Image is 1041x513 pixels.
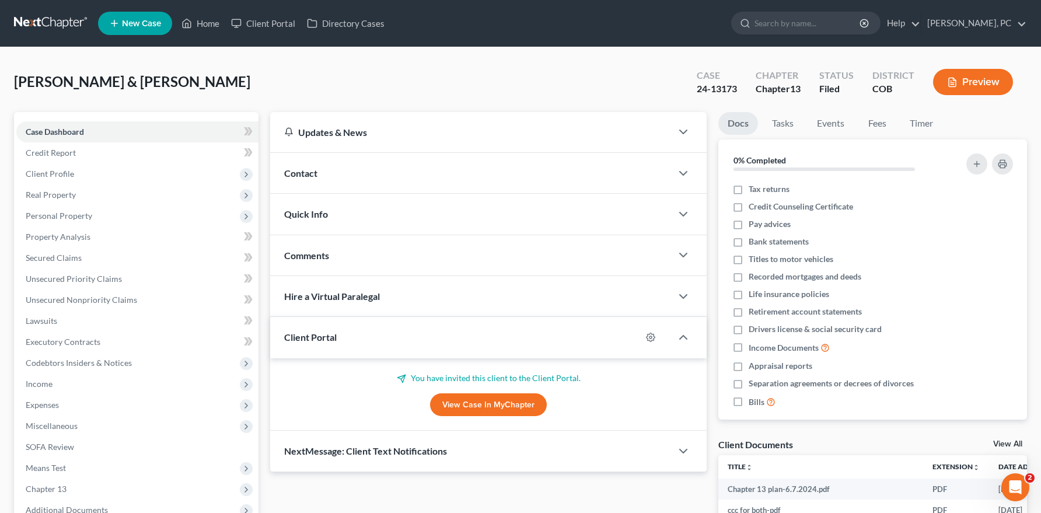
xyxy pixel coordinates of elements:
a: Help [881,13,920,34]
a: Timer [900,112,942,135]
a: Secured Claims [16,247,258,268]
div: District [872,69,914,82]
td: Chapter 13 plan-6.7.2024.pdf [718,479,923,500]
span: 13 [790,83,801,94]
span: Real Property [26,190,76,200]
span: [PERSON_NAME] & [PERSON_NAME] [14,73,250,90]
button: Preview [933,69,1013,95]
span: NextMessage: Client Text Notifications [284,445,447,456]
span: Case Dashboard [26,127,84,137]
span: Lawsuits [26,316,57,326]
a: Credit Report [16,142,258,163]
span: SOFA Review [26,442,74,452]
a: View Case in MyChapter [430,393,547,417]
div: Client Documents [718,438,793,451]
strong: 0% Completed [733,155,786,165]
span: Income [26,379,53,389]
span: Retirement account statements [749,306,862,317]
a: Client Portal [225,13,301,34]
span: Property Analysis [26,232,90,242]
span: Contact [284,167,317,179]
span: Credit Counseling Certificate [749,201,853,212]
span: Unsecured Priority Claims [26,274,122,284]
span: Separation agreements or decrees of divorces [749,378,914,389]
div: COB [872,82,914,96]
iframe: Intercom live chat [1001,473,1029,501]
span: Drivers license & social security card [749,323,882,335]
div: Chapter [756,69,801,82]
span: Client Profile [26,169,74,179]
span: Bills [749,396,764,408]
a: Executory Contracts [16,331,258,353]
a: Lawsuits [16,310,258,331]
a: View All [993,440,1022,448]
div: Status [819,69,854,82]
span: New Case [122,19,161,28]
input: Search by name... [754,12,861,34]
a: Unsecured Priority Claims [16,268,258,289]
span: Bank statements [749,236,809,247]
td: PDF [923,479,989,500]
div: Chapter [756,82,801,96]
span: Tax returns [749,183,790,195]
span: Codebtors Insiders & Notices [26,358,132,368]
a: Property Analysis [16,226,258,247]
span: Appraisal reports [749,360,812,372]
a: Titleunfold_more [728,462,753,471]
span: Hire a Virtual Paralegal [284,291,380,302]
a: Home [176,13,225,34]
a: Tasks [763,112,803,135]
span: Income Documents [749,342,819,354]
span: 2 [1025,473,1035,483]
a: Extensionunfold_more [932,462,980,471]
a: Fees [858,112,896,135]
i: unfold_more [973,464,980,471]
span: Miscellaneous [26,421,78,431]
p: You have invited this client to the Client Portal. [284,372,693,384]
span: Secured Claims [26,253,82,263]
span: Pay advices [749,218,791,230]
span: Executory Contracts [26,337,100,347]
a: Unsecured Nonpriority Claims [16,289,258,310]
a: Docs [718,112,758,135]
span: Unsecured Nonpriority Claims [26,295,137,305]
span: Means Test [26,463,66,473]
div: Case [697,69,737,82]
span: Recorded mortgages and deeds [749,271,861,282]
span: Expenses [26,400,59,410]
a: Case Dashboard [16,121,258,142]
span: Life insurance policies [749,288,829,300]
span: Personal Property [26,211,92,221]
a: Events [808,112,854,135]
span: Client Portal [284,331,337,343]
span: Chapter 13 [26,484,67,494]
div: 24-13173 [697,82,737,96]
a: SOFA Review [16,437,258,458]
div: Filed [819,82,854,96]
span: Credit Report [26,148,76,158]
i: unfold_more [746,464,753,471]
div: Updates & News [284,126,658,138]
span: Quick Info [284,208,328,219]
a: [PERSON_NAME], PC [921,13,1026,34]
a: Directory Cases [301,13,390,34]
span: Comments [284,250,329,261]
span: Titles to motor vehicles [749,253,833,265]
